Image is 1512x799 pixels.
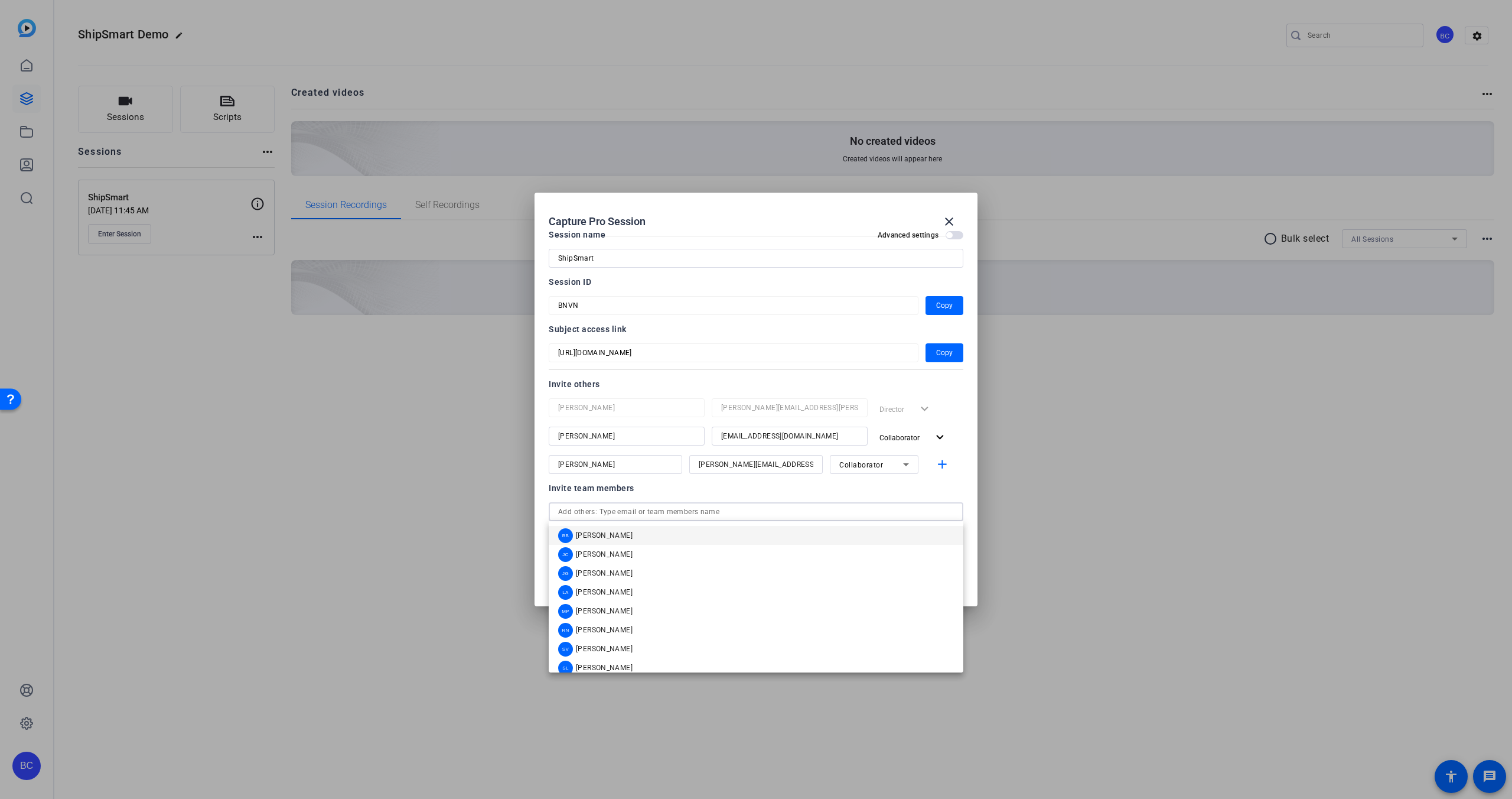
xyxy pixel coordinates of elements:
mat-icon: expand_more [933,430,947,445]
span: Copy [936,298,953,313]
div: BB [558,528,573,543]
input: Email... [721,401,858,415]
div: Invite team members [549,481,963,495]
input: Session OTP [558,298,909,313]
div: JC [558,547,573,562]
span: [PERSON_NAME] [576,606,633,616]
div: Invite others [549,377,963,391]
div: LA [558,585,573,600]
button: Copy [926,343,963,362]
div: SV [558,642,573,657]
mat-icon: add [935,457,950,472]
div: Session ID [549,275,963,289]
div: JG [558,566,573,581]
input: Session OTP [558,346,909,360]
div: MP [558,604,573,619]
div: Capture Pro Session [549,207,963,236]
input: Email... [699,457,813,472]
span: [PERSON_NAME] [576,587,633,597]
button: Copy [926,296,963,315]
span: Collaborator [879,434,920,442]
span: [PERSON_NAME] [576,644,633,654]
span: [PERSON_NAME] [576,569,633,578]
input: Name... [558,429,695,443]
input: Enter Session Name [558,251,954,265]
input: Email... [721,429,858,443]
span: [PERSON_NAME] [576,663,633,673]
div: Subject access link [549,322,963,336]
button: Collaborator [875,427,952,448]
div: Session name [549,228,605,242]
input: Add others: Type email or team members name [558,505,954,519]
span: Collaborator [839,461,883,469]
h2: Advanced settings [878,230,939,240]
span: [PERSON_NAME] [576,531,633,540]
input: Name... [558,401,695,415]
span: [PERSON_NAME] [576,625,633,635]
input: Name... [558,457,673,472]
mat-icon: close [942,215,956,229]
div: SL [558,661,573,675]
span: [PERSON_NAME] [576,550,633,559]
div: RN [558,623,573,638]
span: Copy [936,346,953,360]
